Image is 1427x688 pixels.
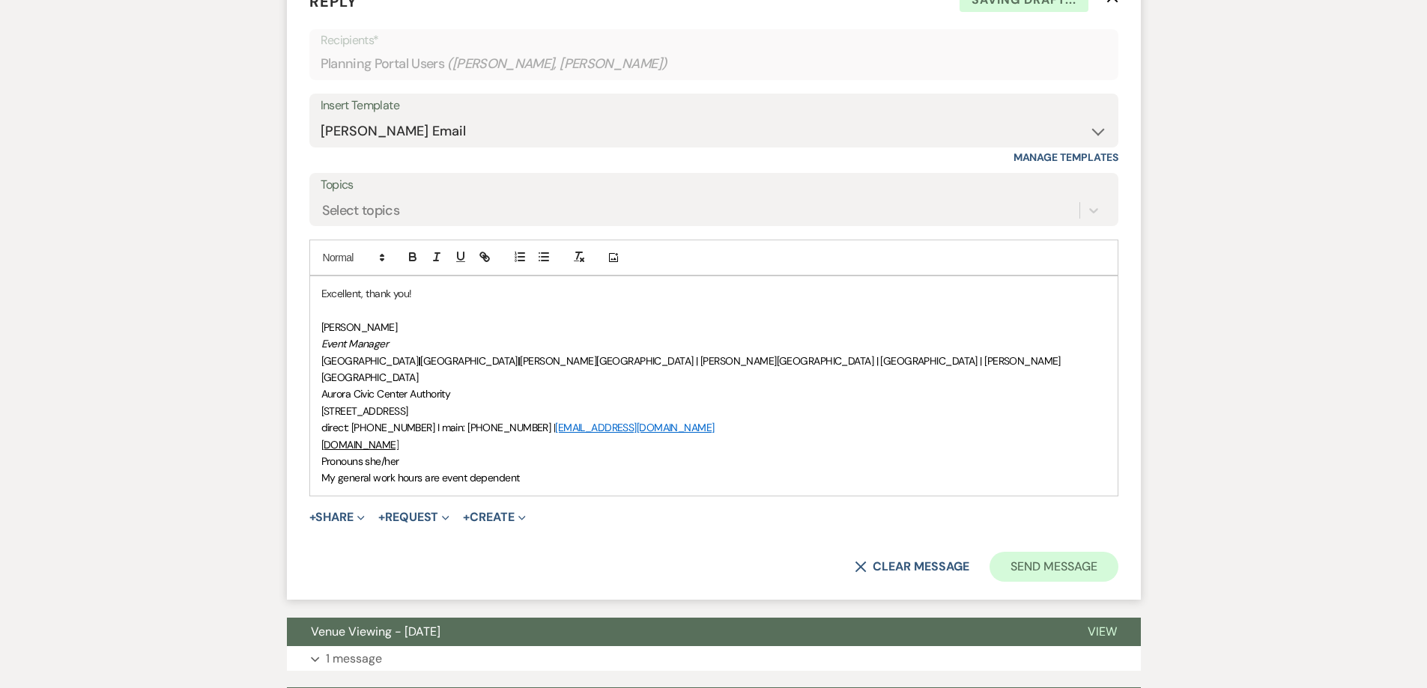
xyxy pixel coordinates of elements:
[321,354,418,368] span: [GEOGRAPHIC_DATA]
[518,354,520,368] strong: |
[321,354,1061,384] span: [PERSON_NAME][GEOGRAPHIC_DATA] | [PERSON_NAME][GEOGRAPHIC_DATA] | [GEOGRAPHIC_DATA] | [PERSON_NAM...
[321,31,1107,50] p: Recipients*
[321,49,1107,79] div: Planning Portal Users
[309,511,366,523] button: Share
[311,624,440,639] span: Venue Viewing - [DATE]
[420,354,517,368] span: [GEOGRAPHIC_DATA]
[463,511,470,523] span: +
[1064,618,1141,646] button: View
[326,649,382,669] p: 1 message
[321,337,389,350] em: Event Manager
[287,646,1141,672] button: 1 message
[463,511,525,523] button: Create
[418,354,420,368] strong: |
[321,471,520,484] span: My general work hours are event dependent
[855,561,969,573] button: Clear message
[322,201,400,221] div: Select topics
[321,404,408,418] span: [STREET_ADDRESS]
[378,511,385,523] span: +
[309,511,316,523] span: +
[321,320,398,334] span: [PERSON_NAME]
[321,285,1106,302] p: Excellent, thank you!
[321,174,1107,196] label: Topics
[1014,150,1118,164] a: Manage Templates
[321,421,556,434] span: direct: [PHONE_NUMBER] I main: [PHONE_NUMBER] |
[447,54,667,74] span: ( [PERSON_NAME], [PERSON_NAME] )
[287,618,1064,646] button: Venue Viewing - [DATE]
[321,95,1107,117] div: Insert Template
[1088,624,1117,639] span: View
[378,511,449,523] button: Request
[321,454,399,468] span: Pronouns she/her
[321,387,451,401] span: Aurora Civic Center Authority
[555,421,714,434] a: [EMAIL_ADDRESS][DOMAIN_NAME]
[321,438,399,451] a: [DOMAIN_NAME]
[990,552,1118,582] button: Send Message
